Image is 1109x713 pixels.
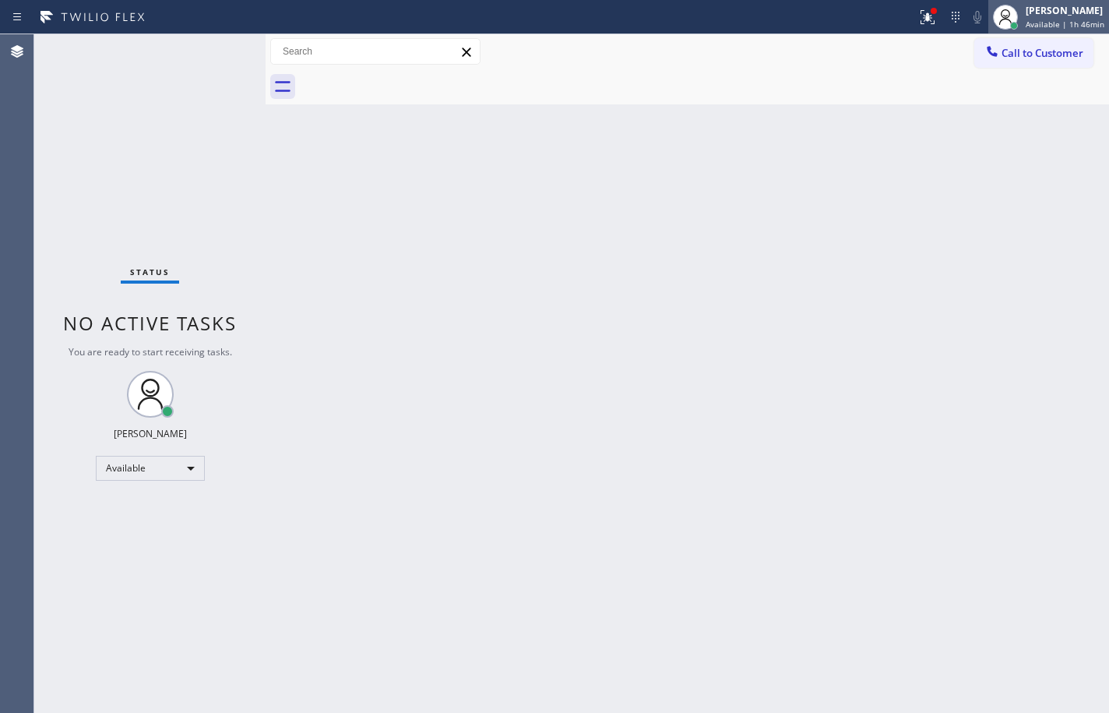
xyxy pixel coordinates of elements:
div: [PERSON_NAME] [1026,4,1104,17]
button: Call to Customer [974,38,1093,68]
span: Available | 1h 46min [1026,19,1104,30]
button: Mute [966,6,988,28]
div: Available [96,456,205,481]
input: Search [271,39,480,64]
span: You are ready to start receiving tasks. [69,345,232,358]
span: Status [130,266,170,277]
div: [PERSON_NAME] [114,427,187,440]
span: No active tasks [63,310,237,336]
span: Call to Customer [1002,46,1083,60]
